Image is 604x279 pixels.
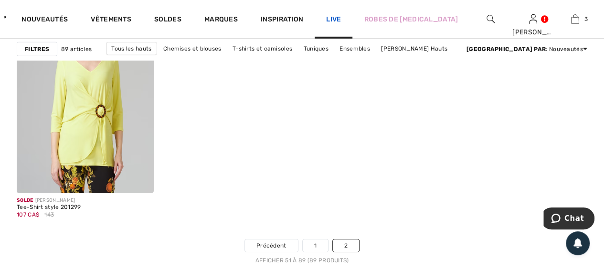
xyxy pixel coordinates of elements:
a: 1 [303,239,328,252]
span: Inspiration [261,15,303,25]
a: Hauts [PERSON_NAME] [287,55,363,68]
iframe: Ouvre un widget dans lequel vous pouvez chatter avec l’un de nos agents [543,207,594,231]
span: Solde [17,197,33,203]
div: : Nouveautés [466,45,587,53]
a: Robes de [MEDICAL_DATA] [364,14,458,24]
a: T-shirts et camisoles [228,42,297,55]
div: Tee-Shirt style 201299 [17,204,81,211]
span: 107 CA$ [17,211,39,218]
a: 3 [554,13,596,25]
img: Mon panier [571,13,579,25]
a: Nouveautés [21,15,68,25]
div: Afficher 51 à 89 (89 produits) [17,256,587,265]
a: Vêtements [91,15,131,25]
a: Hauts noirs [244,55,286,68]
a: 2 [333,239,359,252]
a: Live [326,14,341,24]
a: Marques [204,15,238,25]
a: Chemises et blouses [159,42,226,55]
div: [PERSON_NAME] [512,27,554,37]
span: 143 [44,210,54,219]
a: Ensembles [335,42,375,55]
a: Hauts blancs [195,55,242,68]
strong: Filtres [25,45,49,53]
a: [PERSON_NAME] Hauts [376,42,452,55]
span: Précédent [256,241,286,250]
img: recherche [487,13,495,25]
a: Tous les hauts [106,42,157,55]
a: Précédent [245,239,298,252]
a: Tuniques [298,42,333,55]
a: Soldes [154,15,181,25]
strong: [GEOGRAPHIC_DATA] par [466,46,546,52]
span: 89 articles [61,45,92,53]
img: Mes infos [529,13,537,25]
div: [PERSON_NAME] [17,197,81,204]
nav: Page navigation [17,239,587,265]
span: 3 [584,15,587,23]
img: 1ère Avenue [4,8,6,27]
a: Se connecter [529,14,537,23]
